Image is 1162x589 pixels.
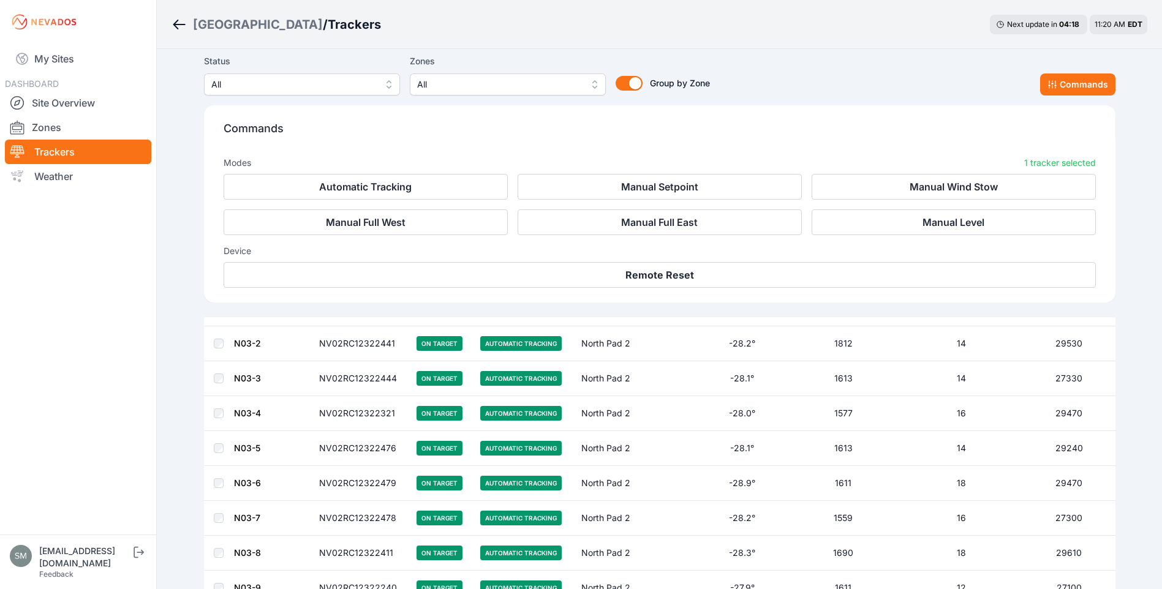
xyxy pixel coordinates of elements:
[900,396,1023,431] td: 16
[204,73,400,96] button: All
[480,511,562,525] span: Automatic Tracking
[234,512,260,523] a: N03-7
[5,164,151,189] a: Weather
[900,326,1023,361] td: 14
[5,91,151,115] a: Site Overview
[787,396,900,431] td: 1577
[698,501,787,536] td: -28.2°
[787,361,900,396] td: 1613
[312,536,409,571] td: NV02RC12322411
[698,396,787,431] td: -28.0°
[1059,20,1081,29] div: 04 : 18
[1023,396,1115,431] td: 29470
[224,157,251,169] h3: Modes
[480,336,562,351] span: Automatic Tracking
[417,476,462,490] span: On Target
[574,431,642,466] td: North Pad 2
[234,443,260,453] a: N03-5
[224,245,1096,257] h3: Device
[698,466,787,501] td: -28.9°
[172,9,381,40] nav: Breadcrumb
[518,209,802,235] button: Manual Full East
[900,466,1023,501] td: 18
[787,326,900,361] td: 1812
[787,501,900,536] td: 1559
[900,431,1023,466] td: 14
[812,174,1096,200] button: Manual Wind Stow
[10,12,78,32] img: Nevados
[312,501,409,536] td: NV02RC12322478
[812,209,1096,235] button: Manual Level
[417,406,462,421] span: On Target
[224,209,508,235] button: Manual Full West
[5,44,151,73] a: My Sites
[39,569,74,579] a: Feedback
[1128,20,1142,29] span: EDT
[574,536,642,571] td: North Pad 2
[1023,326,1115,361] td: 29530
[787,431,900,466] td: 1613
[574,326,642,361] td: North Pad 2
[328,16,381,33] h3: Trackers
[1095,20,1125,29] span: 11:20 AM
[900,361,1023,396] td: 14
[574,501,642,536] td: North Pad 2
[193,16,323,33] a: [GEOGRAPHIC_DATA]
[5,140,151,164] a: Trackers
[787,466,900,501] td: 1611
[1040,73,1115,96] button: Commands
[574,466,642,501] td: North Pad 2
[480,476,562,490] span: Automatic Tracking
[574,396,642,431] td: North Pad 2
[698,431,787,466] td: -28.1°
[323,16,328,33] span: /
[312,431,409,466] td: NV02RC12322476
[480,406,562,421] span: Automatic Tracking
[234,547,261,558] a: N03-8
[312,326,409,361] td: NV02RC12322441
[1023,501,1115,536] td: 27300
[410,54,606,69] label: Zones
[204,54,400,69] label: Status
[10,545,32,567] img: smishra@gspp.com
[574,361,642,396] td: North Pad 2
[1023,361,1115,396] td: 27330
[312,396,409,431] td: NV02RC12322321
[698,326,787,361] td: -28.2°
[1023,466,1115,501] td: 29470
[5,78,59,89] span: DASHBOARD
[480,371,562,386] span: Automatic Tracking
[417,371,462,386] span: On Target
[1024,157,1096,169] p: 1 tracker selected
[234,338,261,348] a: N03-2
[410,73,606,96] button: All
[417,77,581,92] span: All
[224,120,1096,147] p: Commands
[900,501,1023,536] td: 16
[1007,20,1057,29] span: Next update in
[224,262,1096,288] button: Remote Reset
[417,441,462,456] span: On Target
[417,336,462,351] span: On Target
[417,546,462,560] span: On Target
[1023,431,1115,466] td: 29240
[312,466,409,501] td: NV02RC12322479
[211,77,375,92] span: All
[1023,536,1115,571] td: 29610
[224,174,508,200] button: Automatic Tracking
[900,536,1023,571] td: 18
[234,478,261,488] a: N03-6
[787,536,900,571] td: 1690
[698,536,787,571] td: -28.3°
[698,361,787,396] td: -28.1°
[480,546,562,560] span: Automatic Tracking
[5,115,151,140] a: Zones
[234,373,261,383] a: N03-3
[417,511,462,525] span: On Target
[39,545,131,569] div: [EMAIL_ADDRESS][DOMAIN_NAME]
[650,78,710,88] span: Group by Zone
[518,174,802,200] button: Manual Setpoint
[234,408,261,418] a: N03-4
[312,361,409,396] td: NV02RC12322444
